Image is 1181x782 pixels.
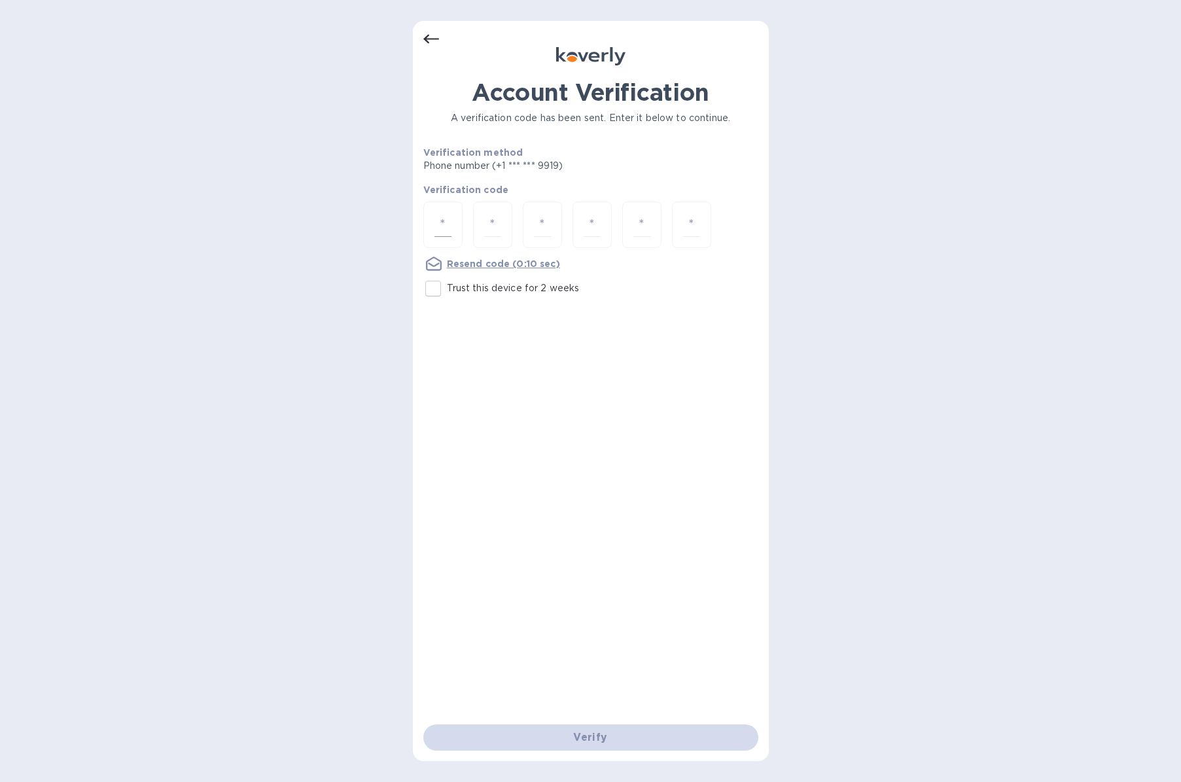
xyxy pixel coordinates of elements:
p: Phone number (+1 *** *** 9919) [423,159,663,173]
p: Trust this device for 2 weeks [447,281,580,295]
p: Verification code [423,183,758,196]
b: Verification method [423,147,523,158]
p: A verification code has been sent. Enter it below to continue. [423,111,758,125]
u: Resend code (0:10 sec) [447,258,560,269]
h1: Account Verification [423,79,758,106]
